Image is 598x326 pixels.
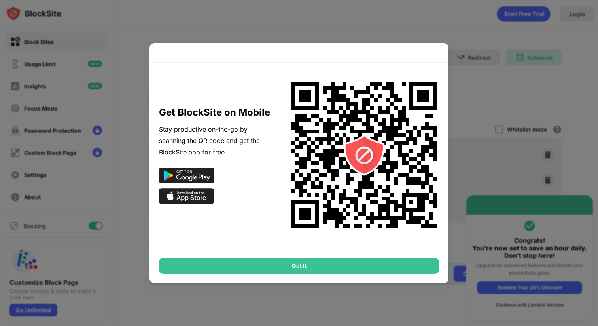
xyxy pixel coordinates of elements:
[159,188,214,204] img: app-store-black.svg
[159,258,439,274] div: Got It
[159,124,271,158] div: Stay productive on-the-go by scanning the QR code and get the BlockSite app for free.
[281,72,447,238] img: onboard-omni-qr-code.svg
[159,168,214,183] img: google-play-black.svg
[159,106,271,119] div: Get BlockSite on Mobile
